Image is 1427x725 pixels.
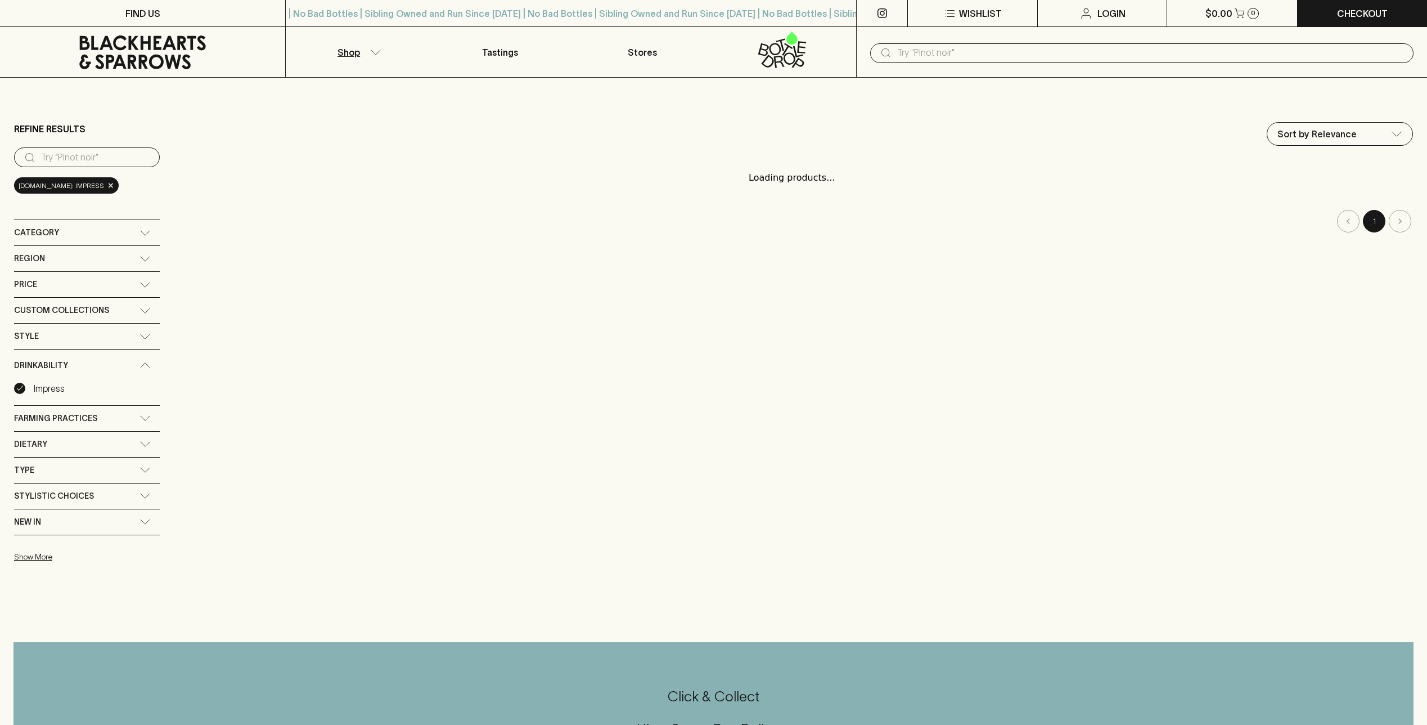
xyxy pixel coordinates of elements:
span: Drinkability [14,359,68,373]
input: Try "Pinot noir" [897,44,1405,62]
a: Tastings [429,27,571,77]
span: Price [14,278,37,292]
p: Sort by Relevance [1277,127,1357,141]
div: Style [14,324,160,349]
p: Stores [628,46,657,59]
span: Custom Collections [14,303,109,317]
h5: Click & Collect [13,687,1414,706]
div: Loading products... [171,160,1413,196]
nav: pagination navigation [171,210,1413,232]
p: Tastings [482,46,518,59]
div: Price [14,272,160,297]
p: $0.00 [1205,7,1232,20]
p: 0 [1251,10,1255,16]
p: Refine Results [14,122,85,136]
span: Type [14,463,34,477]
span: Region [14,252,45,266]
p: Login [1097,7,1126,20]
div: New In [14,509,160,535]
button: Shop [286,27,428,77]
span: Dietary [14,437,47,451]
span: New In [14,515,41,529]
div: Drinkability [14,350,160,382]
span: Category [14,226,59,240]
p: Checkout [1337,7,1388,20]
p: FIND US [125,7,160,20]
button: Show More [14,545,161,569]
div: Stylistic Choices [14,484,160,509]
a: Stores [571,27,713,77]
div: Region [14,246,160,271]
div: Dietary [14,432,160,457]
span: Farming Practices [14,411,97,426]
span: [DOMAIN_NAME]: Impress [19,180,104,191]
span: Style [14,329,39,343]
div: Type [14,458,160,483]
span: Stylistic Choices [14,489,94,503]
input: Try “Pinot noir” [41,149,151,167]
div: Farming Practices [14,406,160,431]
span: × [107,180,114,191]
p: Impress [34,382,65,395]
div: Category [14,220,160,245]
p: Wishlist [959,7,1002,20]
p: Shop [337,46,360,59]
div: Sort by Relevance [1267,123,1412,145]
div: Custom Collections [14,298,160,323]
button: page 1 [1363,210,1385,232]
